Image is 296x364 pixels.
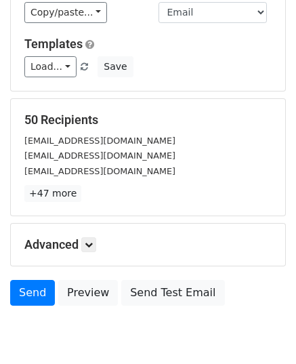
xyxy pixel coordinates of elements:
h5: 50 Recipients [24,113,272,127]
a: Copy/paste... [24,2,107,23]
a: Preview [58,280,118,306]
small: [EMAIL_ADDRESS][DOMAIN_NAME] [24,150,175,161]
a: Send [10,280,55,306]
iframe: Chat Widget [228,299,296,364]
a: Load... [24,56,77,77]
a: Send Test Email [121,280,224,306]
button: Save [98,56,133,77]
h5: Advanced [24,237,272,252]
small: [EMAIL_ADDRESS][DOMAIN_NAME] [24,166,175,176]
a: +47 more [24,185,81,202]
small: [EMAIL_ADDRESS][DOMAIN_NAME] [24,136,175,146]
a: Templates [24,37,83,51]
